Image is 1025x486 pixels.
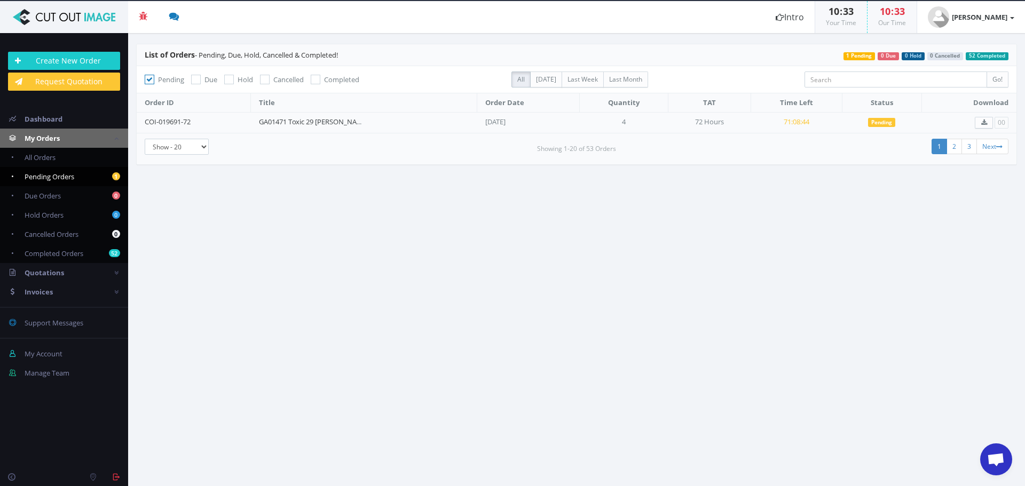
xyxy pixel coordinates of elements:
span: 1 Pending [843,52,876,60]
span: Pending [868,118,895,128]
span: 10 [829,5,839,18]
td: [DATE] [477,112,580,133]
span: Due [204,75,217,84]
span: 33 [894,5,905,18]
span: 33 [843,5,854,18]
span: Pending [158,75,184,84]
th: Title [251,93,477,113]
th: Order Date [477,93,580,113]
b: 52 [109,249,120,257]
a: Intro [765,1,815,33]
span: Invoices [25,287,53,297]
span: 52 Completed [966,52,1008,60]
span: Pending Orders [25,172,74,181]
td: 72 Hours [668,112,751,133]
input: Search [805,71,987,87]
span: 0 Cancelled [927,52,964,60]
a: 2 [947,139,962,154]
span: Completed Orders [25,249,83,258]
input: Go! [987,71,1008,87]
td: 4 [579,112,668,133]
span: My Orders [25,133,60,143]
label: Last Month [603,71,648,87]
span: Dashboard [25,114,62,124]
th: Time Left [751,93,842,113]
span: 71:08:44 [784,117,809,126]
a: GA01471 Toxic 29 [PERSON_NAME] beige [259,117,388,126]
span: Completed [324,75,359,84]
small: Showing 1-20 of 53 Orders [537,144,616,154]
span: My Account [25,349,62,358]
span: Cancelled Orders [25,229,78,239]
a: Next [976,139,1008,154]
span: Hold [238,75,253,84]
span: : [890,5,894,18]
th: TAT [668,93,751,113]
span: Manage Team [25,368,69,378]
span: - Pending, Due, Hold, Cancelled & Completed! [145,50,338,60]
span: Quotations [25,268,64,277]
th: Status [842,93,921,113]
th: Order ID [137,93,251,113]
a: Create New Order [8,52,120,70]
small: Our Time [878,18,906,27]
b: 0 [112,230,120,238]
span: Support Messages [25,318,83,328]
b: 1 [112,172,120,180]
img: Cut Out Image [8,9,120,25]
span: Quantity [608,98,640,107]
img: user_default.jpg [928,6,949,28]
b: 0 [112,211,120,219]
span: Cancelled [273,75,304,84]
span: 10 [880,5,890,18]
a: 3 [961,139,977,154]
label: Last Week [562,71,604,87]
span: : [839,5,843,18]
a: 1 [932,139,947,154]
th: Download [921,93,1016,113]
strong: [PERSON_NAME] [952,12,1007,22]
label: All [511,71,531,87]
a: [PERSON_NAME] [917,1,1025,33]
div: Chat öffnen [980,443,1012,475]
a: COI-019691-72 [145,117,191,126]
label: [DATE] [530,71,562,87]
span: List of Orders [145,50,195,60]
span: Due Orders [25,191,61,201]
span: All Orders [25,153,56,162]
span: 0 Due [878,52,899,60]
a: Request Quotation [8,73,120,91]
span: Hold Orders [25,210,64,220]
span: 0 Hold [902,52,925,60]
b: 0 [112,192,120,200]
small: Your Time [826,18,856,27]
